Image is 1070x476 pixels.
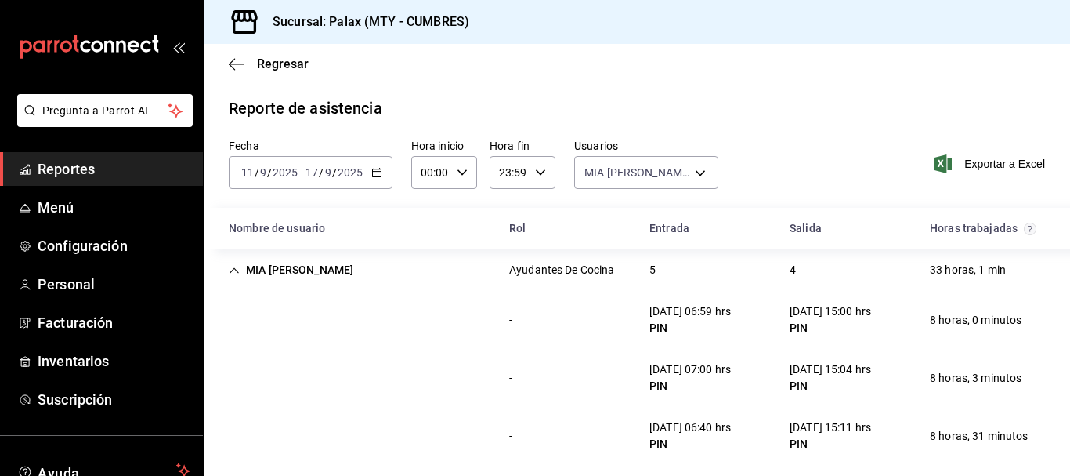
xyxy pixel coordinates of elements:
div: Cell [917,364,1034,393]
div: PIN [790,436,871,452]
span: Regresar [257,56,309,71]
input: ---- [337,166,363,179]
div: Cell [917,306,1034,335]
div: Cell [497,306,525,335]
span: Inventarios [38,351,190,372]
span: Facturación [38,312,190,333]
span: Menú [38,197,190,218]
div: [DATE] 06:40 hrs [649,420,731,436]
label: Fecha [229,140,392,151]
div: Row [204,407,1070,465]
button: open_drawer_menu [172,41,185,53]
svg: El total de horas trabajadas por usuario es el resultado de la suma redondeada del registro de ho... [1024,223,1036,235]
div: Cell [216,430,241,442]
div: Cell [216,372,241,384]
span: / [319,166,324,179]
div: Cell [777,297,884,343]
span: Suscripción [38,389,190,410]
div: - [509,428,512,445]
span: / [332,166,337,179]
span: Reportes [38,158,190,180]
div: Cell [216,314,241,326]
div: Cell [637,256,668,285]
div: Cell [637,355,743,401]
div: Cell [777,256,808,285]
div: PIN [649,378,731,394]
span: Configuración [38,235,190,256]
label: Hora inicio [411,140,477,151]
div: Cell [637,413,743,459]
div: Cell [497,422,525,451]
div: Row [204,291,1070,349]
div: HeadCell [917,214,1057,243]
input: -- [305,166,319,179]
div: HeadCell [497,214,637,243]
div: PIN [790,320,871,336]
div: HeadCell [637,214,777,243]
div: Cell [497,364,525,393]
div: Cell [497,256,627,285]
a: Pregunta a Parrot AI [11,114,193,130]
div: Cell [216,256,366,285]
input: ---- [272,166,298,179]
label: Hora fin [490,140,555,151]
button: Regresar [229,56,309,71]
div: Cell [637,297,743,343]
button: Pregunta a Parrot AI [17,94,193,127]
div: PIN [649,436,731,452]
input: -- [324,166,332,179]
button: Exportar a Excel [938,154,1045,173]
div: Cell [777,355,884,401]
div: [DATE] 15:04 hrs [790,362,871,378]
div: - [509,312,512,329]
div: - [509,370,512,387]
div: PIN [790,378,871,394]
input: -- [259,166,267,179]
div: Ayudantes De Cocina [509,262,615,278]
span: Personal [38,274,190,295]
span: MIA [PERSON_NAME] [584,165,689,180]
label: Usuarios [574,140,718,151]
div: Cell [917,422,1041,451]
div: Row [204,249,1070,291]
div: [DATE] 07:00 hrs [649,362,731,378]
span: - [300,166,303,179]
div: Cell [777,413,884,459]
div: [DATE] 06:59 hrs [649,303,731,320]
span: / [255,166,259,179]
div: [DATE] 15:00 hrs [790,303,871,320]
div: HeadCell [777,214,917,243]
span: / [267,166,272,179]
div: Reporte de asistencia [229,96,382,120]
div: [DATE] 15:11 hrs [790,420,871,436]
input: -- [240,166,255,179]
span: Pregunta a Parrot AI [42,103,168,119]
div: HeadCell [216,214,497,243]
h3: Sucursal: Palax (MTY - CUMBRES) [260,13,469,31]
div: Cell [917,256,1018,285]
div: Head [204,208,1070,249]
div: PIN [649,320,731,336]
div: Row [204,349,1070,407]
